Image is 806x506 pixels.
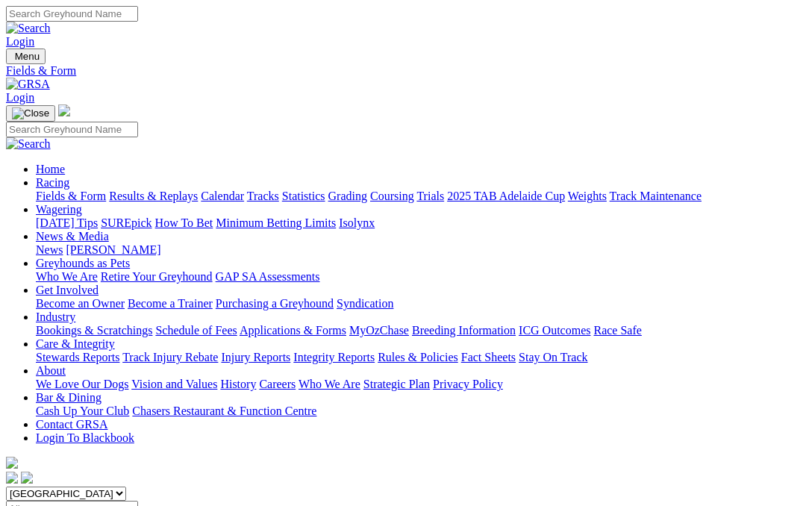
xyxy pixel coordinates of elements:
div: Racing [36,190,800,203]
img: Close [12,107,49,119]
a: Bar & Dining [36,391,101,404]
button: Toggle navigation [6,105,55,122]
a: News & Media [36,230,109,243]
a: Injury Reports [221,351,290,363]
a: Become an Owner [36,297,125,310]
input: Search [6,122,138,137]
img: logo-grsa-white.png [58,104,70,116]
a: About [36,364,66,377]
a: GAP SA Assessments [216,270,320,283]
a: Minimum Betting Limits [216,216,336,229]
a: Trials [416,190,444,202]
img: facebook.svg [6,472,18,484]
a: [PERSON_NAME] [66,243,160,256]
a: Chasers Restaurant & Function Centre [132,405,316,417]
input: Search [6,6,138,22]
a: Weights [568,190,607,202]
a: Tracks [247,190,279,202]
img: logo-grsa-white.png [6,457,18,469]
a: Stay On Track [519,351,587,363]
div: Care & Integrity [36,351,800,364]
a: Login [6,91,34,104]
a: Rules & Policies [378,351,458,363]
div: Greyhounds as Pets [36,270,800,284]
a: Cash Up Your Club [36,405,129,417]
a: Calendar [201,190,244,202]
a: Results & Replays [109,190,198,202]
div: About [36,378,800,391]
a: Who We Are [36,270,98,283]
img: GRSA [6,78,50,91]
a: Wagering [36,203,82,216]
img: Search [6,137,51,151]
a: Statistics [282,190,325,202]
a: Privacy Policy [433,378,503,390]
a: Get Involved [36,284,99,296]
a: Stewards Reports [36,351,119,363]
a: News [36,243,63,256]
a: ICG Outcomes [519,324,590,337]
a: Login [6,35,34,48]
a: SUREpick [101,216,151,229]
a: Contact GRSA [36,418,107,431]
a: 2025 TAB Adelaide Cup [447,190,565,202]
a: Schedule of Fees [155,324,237,337]
a: Grading [328,190,367,202]
a: We Love Our Dogs [36,378,128,390]
a: Fields & Form [36,190,106,202]
div: Industry [36,324,800,337]
img: twitter.svg [21,472,33,484]
img: Search [6,22,51,35]
a: Bookings & Scratchings [36,324,152,337]
a: Become a Trainer [128,297,213,310]
a: Strategic Plan [363,378,430,390]
div: News & Media [36,243,800,257]
div: Bar & Dining [36,405,800,418]
a: Vision and Values [131,378,217,390]
div: Get Involved [36,297,800,310]
a: History [220,378,256,390]
span: Menu [15,51,40,62]
a: Care & Integrity [36,337,115,350]
a: Login To Blackbook [36,431,134,444]
a: Track Injury Rebate [122,351,218,363]
a: Greyhounds as Pets [36,257,130,269]
a: Breeding Information [412,324,516,337]
a: Home [36,163,65,175]
a: Retire Your Greyhound [101,270,213,283]
button: Toggle navigation [6,49,46,64]
a: Coursing [370,190,414,202]
a: Who We Are [299,378,360,390]
div: Wagering [36,216,800,230]
a: Track Maintenance [610,190,702,202]
a: Isolynx [339,216,375,229]
a: MyOzChase [349,324,409,337]
a: Fields & Form [6,64,800,78]
a: Syndication [337,297,393,310]
a: Industry [36,310,75,323]
a: Applications & Forms [240,324,346,337]
a: Purchasing a Greyhound [216,297,334,310]
a: How To Bet [155,216,213,229]
a: Fact Sheets [461,351,516,363]
a: Integrity Reports [293,351,375,363]
a: Race Safe [593,324,641,337]
a: [DATE] Tips [36,216,98,229]
a: Racing [36,176,69,189]
a: Careers [259,378,296,390]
